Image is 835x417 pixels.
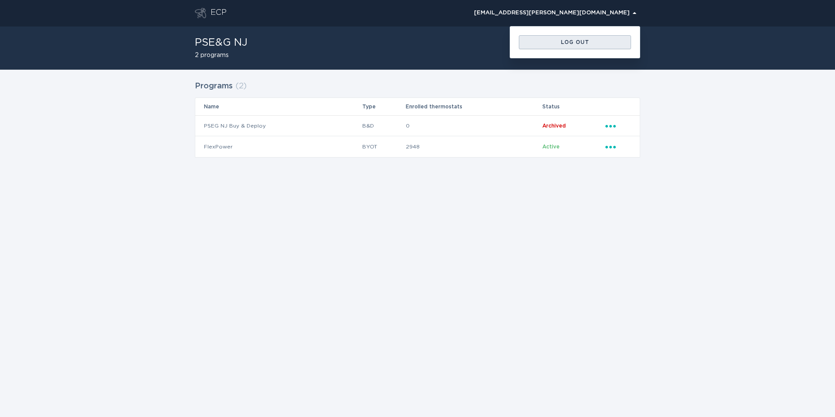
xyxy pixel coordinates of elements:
th: Name [195,98,362,115]
div: [EMAIL_ADDRESS][PERSON_NAME][DOMAIN_NAME] [474,10,636,16]
th: Enrolled thermostats [405,98,542,115]
button: Open user account details [470,7,640,20]
tr: 03b915d067d94c92b9b79925a617f059 [195,136,640,157]
button: Log out [519,35,631,49]
button: Go to dashboard [195,8,206,18]
td: FlexPower [195,136,362,157]
div: ECP [210,8,227,18]
tr: Table Headers [195,98,640,115]
span: Active [542,144,560,149]
tr: c1bd43f393c34b318c725da59b5fc360 [195,115,640,136]
h1: PSE&G NJ [195,37,247,48]
span: ( 2 ) [235,82,247,90]
h2: 2 programs [195,52,247,58]
div: Popover menu [605,121,631,131]
td: 2948 [405,136,542,157]
td: B&D [362,115,405,136]
div: Popover menu [605,142,631,151]
th: Type [362,98,405,115]
td: 0 [405,115,542,136]
h2: Programs [195,78,233,94]
div: Log out [523,40,627,45]
td: PSEG NJ Buy & Deploy [195,115,362,136]
span: Archived [542,123,566,128]
td: BYOT [362,136,405,157]
th: Status [542,98,605,115]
